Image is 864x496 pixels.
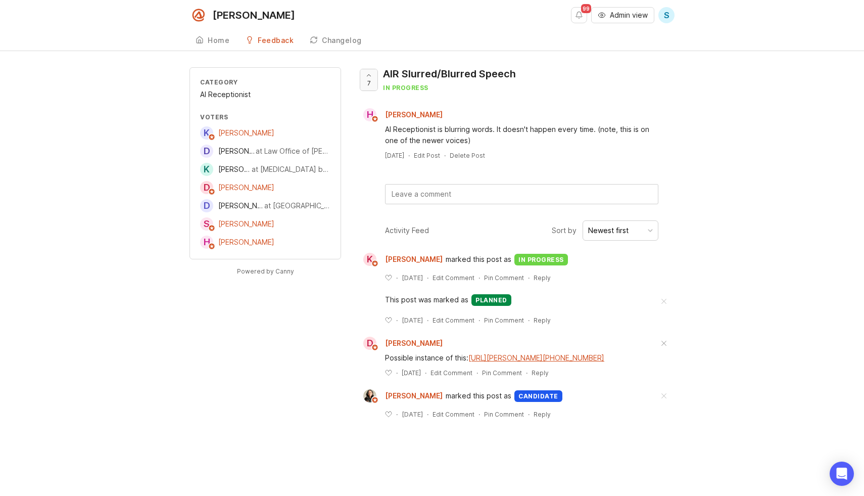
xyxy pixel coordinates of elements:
[430,369,472,377] div: Edit Comment
[471,294,511,306] div: planned
[484,274,524,282] div: Pin Comment
[446,254,511,265] span: marked this post as
[484,410,524,419] div: Pin Comment
[200,126,213,140] div: K
[478,410,480,419] div: ·
[200,89,330,100] div: AI Receptionist
[433,316,474,325] div: Edit Comment
[208,133,216,141] img: member badge
[427,316,428,325] div: ·
[218,219,274,228] span: [PERSON_NAME]
[200,236,213,249] div: H
[385,151,404,160] a: [DATE]
[218,201,274,210] span: [PERSON_NAME]
[208,243,216,250] img: member badge
[208,224,216,232] img: member badge
[664,9,669,21] span: S
[408,151,410,160] div: ·
[360,69,378,91] button: 7
[252,164,330,175] div: at [MEDICAL_DATA] by [PERSON_NAME]
[200,181,213,194] div: D
[363,389,376,402] img: Ysabelle Eugenio
[482,369,522,377] div: Pin Comment
[371,115,379,123] img: member badge
[528,316,530,325] div: ·
[357,389,446,402] a: Ysabelle Eugenio[PERSON_NAME]
[208,37,229,44] div: Home
[200,181,274,194] a: D[PERSON_NAME]
[427,274,428,282] div: ·
[528,410,530,419] div: ·
[200,199,213,212] div: D
[446,390,511,401] span: marked this post as
[385,225,429,236] div: Activity Feed
[468,353,604,362] a: [URL][PERSON_NAME][PHONE_NUMBER]
[357,108,451,121] a: H[PERSON_NAME]
[200,236,274,249] a: H[PERSON_NAME]
[200,113,330,121] div: Voters
[433,410,474,419] div: Edit Comment
[218,128,274,137] span: [PERSON_NAME]
[200,145,330,158] a: D[PERSON_NAME]at Law Office of [PERSON_NAME]
[658,7,675,23] button: S
[363,337,376,350] div: D
[427,410,428,419] div: ·
[514,390,562,402] div: candidate
[200,217,274,231] a: S[PERSON_NAME]
[478,274,480,282] div: ·
[213,10,295,20] div: [PERSON_NAME]
[402,317,423,324] time: [DATE]
[396,316,398,325] div: ·
[478,316,480,325] div: ·
[363,108,376,121] div: H
[402,274,423,282] time: [DATE]
[610,10,648,20] span: Admin view
[534,316,551,325] div: Reply
[218,183,274,192] span: [PERSON_NAME]
[396,369,398,377] div: ·
[396,410,398,419] div: ·
[385,152,404,159] time: [DATE]
[385,124,658,146] div: AI Receptionist is blurring words. It doesn't happen every time. (note, this is on one of the new...
[385,352,658,364] div: Possible instance of this:
[385,294,468,306] span: This post was marked as
[450,151,485,160] div: Delete Post
[200,163,213,176] div: K
[514,254,568,265] div: in progress
[476,369,478,377] div: ·
[258,37,294,44] div: Feedback
[532,369,549,377] div: Reply
[218,238,274,246] span: [PERSON_NAME]
[357,337,443,350] a: D[PERSON_NAME]
[363,253,376,266] div: K
[385,110,443,119] span: [PERSON_NAME]
[208,188,216,196] img: member badge
[534,274,551,282] div: Reply
[256,146,330,157] div: at Law Office of [PERSON_NAME]
[200,199,330,212] a: D[PERSON_NAME]at [GEOGRAPHIC_DATA]
[189,30,235,51] a: Home
[218,147,274,155] span: [PERSON_NAME]
[425,369,426,377] div: ·
[357,253,446,266] a: K[PERSON_NAME]
[444,151,446,160] div: ·
[588,225,629,236] div: Newest first
[581,4,591,13] span: 99
[371,260,379,267] img: member badge
[433,274,474,282] div: Edit Comment
[322,37,362,44] div: Changelog
[218,165,274,173] span: [PERSON_NAME]
[414,151,440,160] div: Edit Post
[830,462,854,486] div: Open Intercom Messenger
[189,6,208,24] img: Smith.ai logo
[383,83,516,92] div: in progress
[528,274,530,282] div: ·
[402,369,421,377] time: [DATE]
[385,254,443,265] span: [PERSON_NAME]
[484,316,524,325] div: Pin Comment
[200,217,213,231] div: S
[200,126,274,140] a: K[PERSON_NAME]
[591,7,654,23] a: Admin view
[385,390,443,401] span: [PERSON_NAME]
[239,30,300,51] a: Feedback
